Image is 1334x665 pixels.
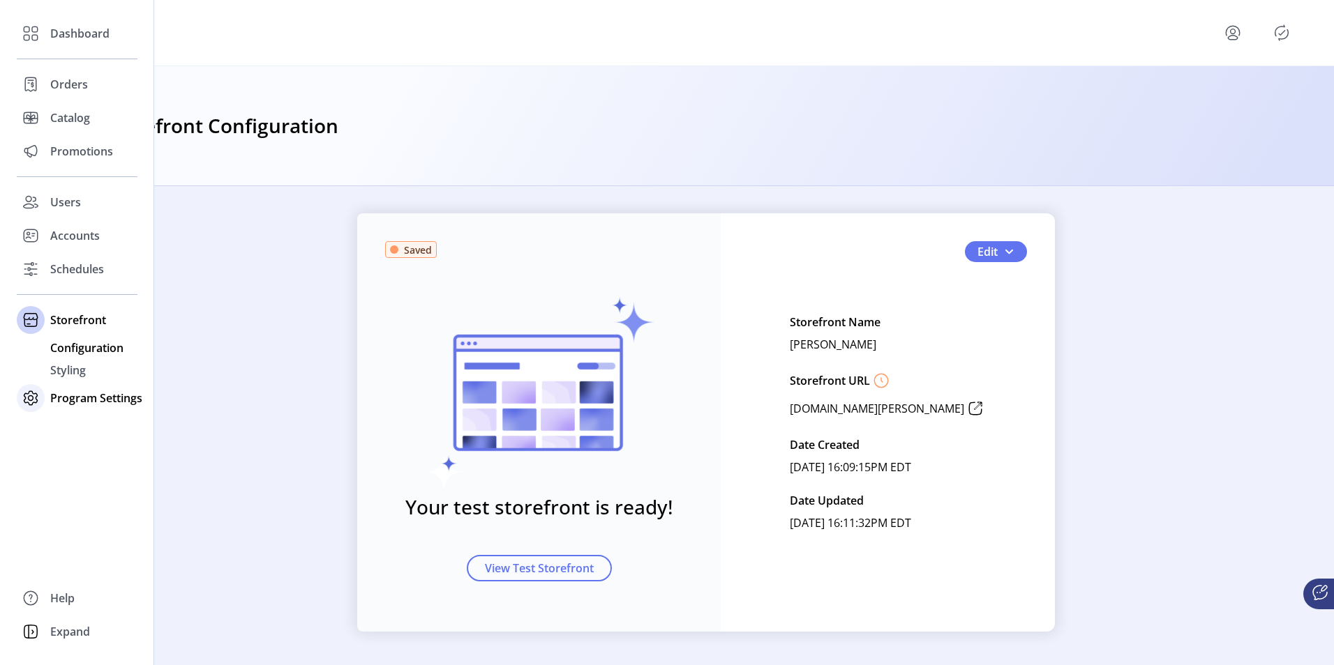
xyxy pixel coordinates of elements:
p: Date Created [790,434,860,456]
span: View Test Storefront [485,560,594,576]
span: Users [50,194,81,211]
button: Edit [965,241,1027,262]
p: [PERSON_NAME] [790,333,876,356]
p: [DOMAIN_NAME][PERSON_NAME] [790,400,964,417]
span: Dashboard [50,25,110,42]
span: Program Settings [50,390,142,406]
p: Storefront Name [790,311,880,333]
p: Date Updated [790,489,864,512]
button: View Test Storefront [467,555,612,581]
span: Catalog [50,109,90,126]
p: [DATE] 16:11:32PM EDT [790,512,911,534]
span: Schedules [50,261,104,277]
h3: Storefront Configuration [106,111,338,142]
span: Expand [50,623,90,640]
p: [DATE] 16:09:15PM EDT [790,456,911,478]
span: Styling [50,362,86,379]
p: Storefront URL [790,372,870,389]
button: Publisher Panel [1271,22,1293,44]
span: Accounts [50,227,100,244]
span: Orders [50,76,88,93]
span: Promotions [50,143,113,160]
span: Storefront [50,312,106,328]
span: Help [50,590,75,606]
span: Edit [977,243,998,260]
h3: Your test storefront is ready! [405,492,673,521]
span: Configuration [50,339,123,356]
button: menu [1222,22,1244,44]
span: Saved [404,243,432,257]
